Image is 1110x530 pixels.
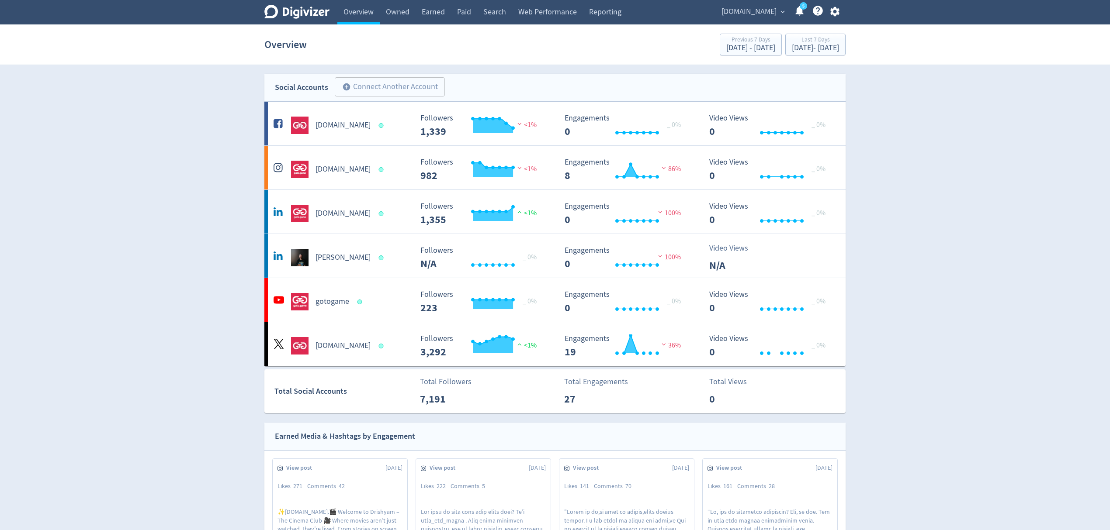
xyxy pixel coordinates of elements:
svg: Engagements 19 [560,334,691,358]
img: negative-performance.svg [515,120,524,127]
div: Comments [594,482,636,491]
span: 271 [293,482,302,490]
a: goto.game undefined[DOMAIN_NAME] Followers 3,292 Followers 3,292 <1% Engagements 19 Engagements 1... [264,322,846,366]
div: [DATE] - [DATE] [792,44,839,52]
img: positive-performance.svg [515,209,524,215]
button: Previous 7 Days[DATE] - [DATE] [720,34,782,55]
span: [DOMAIN_NAME] [721,5,777,19]
span: <1% [515,341,537,350]
span: Data last synced: 2 Sep 2025, 2:01am (AEST) [379,123,386,128]
p: 27 [564,391,614,407]
img: positive-performance.svg [515,341,524,348]
svg: Engagements 8 [560,158,691,181]
span: expand_more [779,8,787,16]
h5: [DOMAIN_NAME] [316,164,371,175]
svg: Followers 3,292 [416,334,547,358]
div: Comments [737,482,780,491]
span: _ 0% [812,297,826,306]
div: Likes [708,482,737,491]
svg: Engagements 0 [560,290,691,313]
svg: Video Views 0 [705,158,836,181]
a: goto.game undefined[DOMAIN_NAME] Followers 1,355 Followers 1,355 <1% Engagements 0 Engagements 0 ... [264,190,846,234]
span: 100% [656,209,681,217]
svg: Video Views 0 [705,290,836,313]
p: N/A [709,258,760,273]
span: _ 0% [667,297,681,306]
img: goto.game undefined [291,161,309,178]
span: View post [573,464,604,472]
img: negative-performance.svg [515,165,524,171]
img: negative-performance.svg [659,165,668,171]
span: <1% [515,209,537,217]
h5: gotogame [316,296,349,307]
svg: Followers 1,355 [416,202,547,225]
span: [DATE] [672,464,689,472]
span: <1% [515,120,537,129]
span: _ 0% [812,209,826,217]
svg: Video Views 0 [705,334,836,358]
p: Total Engagements [564,376,628,388]
span: 161 [723,482,732,490]
span: _ 0% [812,165,826,173]
svg: Engagements 0 [560,202,691,225]
span: _ 0% [812,120,826,129]
div: Comments [307,482,350,491]
a: Jack Hudson undefined[PERSON_NAME] Followers 0 _ 0% Followers N/A Engagements 0 Engagements 0 100... [264,234,846,278]
svg: Followers 982 [416,158,547,181]
div: Likes [277,482,307,491]
div: Earned Media & Hashtags by Engagement [275,430,415,443]
a: 5 [800,2,807,10]
a: goto.game undefined[DOMAIN_NAME] Followers 982 Followers 982 <1% Engagements 8 Engagements 8 86% ... [264,146,846,189]
h1: Overview [264,31,307,59]
div: Likes [564,482,594,491]
span: Data last synced: 1 Sep 2025, 7:01pm (AEST) [379,255,386,260]
span: add_circle [342,83,351,91]
p: Total Views [709,376,760,388]
svg: Engagements 0 [560,246,691,269]
button: Last 7 Days[DATE]- [DATE] [785,34,846,55]
span: Data last synced: 2 Sep 2025, 8:02am (AEST) [357,299,365,304]
span: <1% [515,165,537,173]
div: [DATE] - [DATE] [726,44,775,52]
span: [DATE] [385,464,402,472]
span: 141 [580,482,589,490]
span: 222 [437,482,446,490]
div: Total Social Accounts [274,385,414,398]
span: 28 [769,482,775,490]
button: Connect Another Account [335,77,445,96]
span: 42 [339,482,345,490]
span: 100% [656,253,681,262]
h5: [DOMAIN_NAME] [316,341,371,351]
div: Comments [451,482,490,491]
svg: Video Views 0 [705,202,836,225]
img: goto.game undefined [291,337,309,354]
span: 36% [659,341,681,350]
div: Social Accounts [275,81,328,94]
p: 7,191 [420,391,470,407]
img: gotogame undefined [291,293,309,310]
h5: [DOMAIN_NAME] [316,120,371,131]
span: [DATE] [529,464,546,472]
img: goto.game undefined [291,205,309,222]
svg: Followers 1,339 [416,114,547,137]
img: negative-performance.svg [656,253,665,259]
text: 5 [802,3,805,9]
p: Total Followers [420,376,472,388]
span: 86% [659,165,681,173]
div: Likes [421,482,451,491]
span: 70 [625,482,631,490]
div: Previous 7 Days [726,37,775,44]
span: View post [430,464,460,472]
p: 0 [709,391,760,407]
a: Connect Another Account [328,79,445,96]
span: Data last synced: 1 Sep 2025, 5:02pm (AEST) [379,211,386,216]
a: gotogame undefinedgotogame Followers 223 Followers 223 _ 0% Engagements 0 Engagements 0 _ 0% Vide... [264,278,846,322]
h5: [PERSON_NAME] [316,252,371,263]
span: Data last synced: 2 Sep 2025, 2:01am (AEST) [379,167,386,172]
p: Video Views [709,242,760,254]
span: _ 0% [523,253,537,262]
img: negative-performance.svg [656,209,665,215]
img: negative-performance.svg [659,341,668,348]
span: View post [286,464,317,472]
span: View post [716,464,747,472]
